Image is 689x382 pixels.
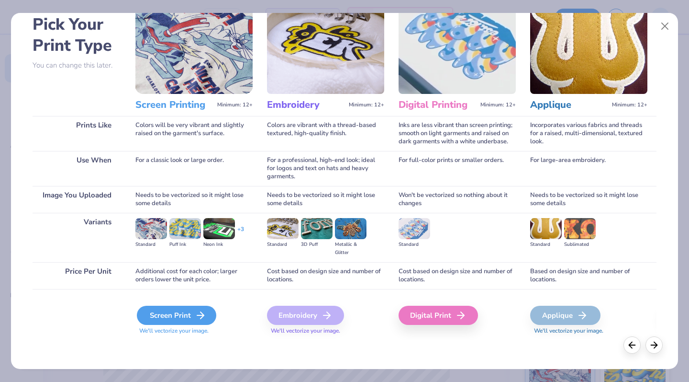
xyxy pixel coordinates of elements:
div: Inks are less vibrant than screen printing; smooth on light garments and raised on dark garments ... [399,116,516,151]
div: Puff Ink [169,241,201,249]
p: You can change this later. [33,61,121,69]
div: Variants [33,213,121,262]
div: Needs to be vectorized so it might lose some details [135,186,253,213]
div: For a classic look or large order. [135,151,253,186]
div: Embroidery [267,306,344,325]
span: Minimum: 12+ [480,102,516,108]
div: Based on design size and number of locations. [530,262,647,289]
span: We'll vectorize your image. [530,327,647,335]
div: 3D Puff [301,241,333,249]
img: Sublimated [564,218,596,239]
div: Image You Uploaded [33,186,121,213]
div: Additional cost for each color; larger orders lower the unit price. [135,262,253,289]
span: Minimum: 12+ [217,102,253,108]
div: Colors will be very vibrant and slightly raised on the garment's surface. [135,116,253,151]
span: Minimum: 12+ [349,102,384,108]
img: Metallic & Glitter [335,218,367,239]
img: Standard [267,218,299,239]
h3: Screen Printing [135,99,213,111]
h2: Pick Your Print Type [33,14,121,56]
h3: Embroidery [267,99,345,111]
img: 3D Puff [301,218,333,239]
div: Standard [267,241,299,249]
span: We'll vectorize your image. [267,327,384,335]
div: Applique [530,306,600,325]
div: For full-color prints or smaller orders. [399,151,516,186]
div: Incorporates various fabrics and threads for a raised, multi-dimensional, textured look. [530,116,647,151]
div: Needs to be vectorized so it might lose some details [267,186,384,213]
button: Close [656,17,674,35]
div: Cost based on design size and number of locations. [399,262,516,289]
h3: Applique [530,99,608,111]
div: For a professional, high-end look; ideal for logos and text on hats and heavy garments. [267,151,384,186]
div: Standard [399,241,430,249]
div: Screen Print [137,306,216,325]
span: Minimum: 12+ [612,102,647,108]
div: Metallic & Glitter [335,241,367,257]
img: Neon Ink [203,218,235,239]
img: Standard [530,218,562,239]
div: For large-area embroidery. [530,151,647,186]
div: Cost based on design size and number of locations. [267,262,384,289]
h3: Digital Printing [399,99,477,111]
div: Sublimated [564,241,596,249]
div: Standard [530,241,562,249]
div: Use When [33,151,121,186]
img: Standard [399,218,430,239]
div: Colors are vibrant with a thread-based textured, high-quality finish. [267,116,384,151]
div: Prints Like [33,116,121,151]
div: Needs to be vectorized so it might lose some details [530,186,647,213]
img: Standard [135,218,167,239]
span: We'll vectorize your image. [135,327,253,335]
div: Standard [135,241,167,249]
img: Puff Ink [169,218,201,239]
div: Won't be vectorized so nothing about it changes [399,186,516,213]
div: Neon Ink [203,241,235,249]
div: Digital Print [399,306,478,325]
div: + 3 [237,225,244,242]
div: Price Per Unit [33,262,121,289]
